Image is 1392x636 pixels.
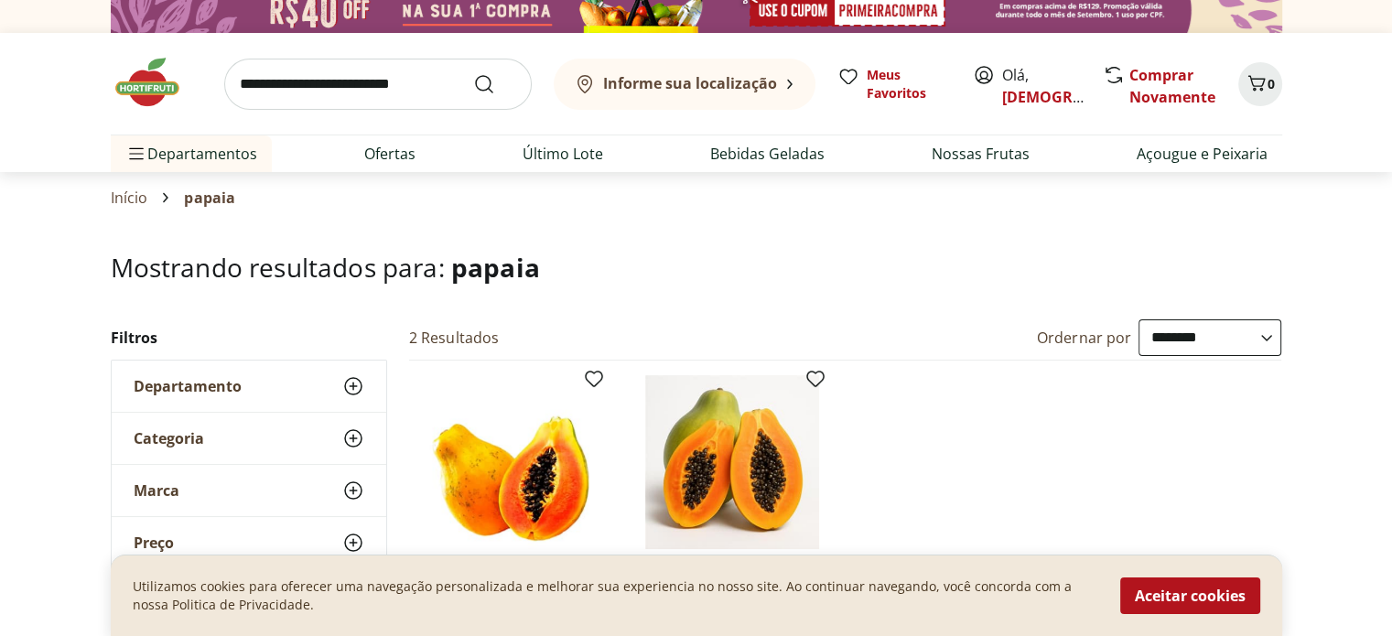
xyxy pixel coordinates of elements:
[710,143,825,165] a: Bebidas Geladas
[473,73,517,95] button: Submit Search
[523,143,603,165] a: Último Lote
[932,143,1030,165] a: Nossas Frutas
[134,429,204,447] span: Categoria
[1002,87,1167,107] a: [DEMOGRAPHIC_DATA]
[111,55,202,110] img: Hortifruti
[133,577,1098,614] p: Utilizamos cookies para oferecer uma navegação personalizada e melhorar sua experiencia no nosso ...
[1037,328,1132,348] label: Ordernar por
[554,59,815,110] button: Informe sua localização
[112,517,386,568] button: Preço
[1002,64,1084,108] span: Olá,
[134,534,174,552] span: Preço
[111,319,387,356] h2: Filtros
[112,361,386,412] button: Departamento
[645,375,819,549] img: MAMAO PAPAIA SELECIONADO CORTADO KG
[1120,577,1260,614] button: Aceitar cookies
[1268,75,1275,92] span: 0
[111,253,1282,282] h1: Mostrando resultados para:
[112,465,386,516] button: Marca
[837,66,951,102] a: Meus Favoritos
[111,189,148,206] a: Início
[184,189,235,206] span: papaia
[1129,65,1215,107] a: Comprar Novamente
[451,250,540,285] span: papaia
[409,328,500,348] h2: 2 Resultados
[603,73,777,93] b: Informe sua localização
[867,66,951,102] span: Meus Favoritos
[1238,62,1282,106] button: Carrinho
[112,413,386,464] button: Categoria
[364,143,415,165] a: Ofertas
[125,132,147,176] button: Menu
[424,375,598,549] img: Mamão Papaia Unidade
[224,59,532,110] input: search
[125,132,257,176] span: Departamentos
[1137,143,1268,165] a: Açougue e Peixaria
[134,481,179,500] span: Marca
[134,377,242,395] span: Departamento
